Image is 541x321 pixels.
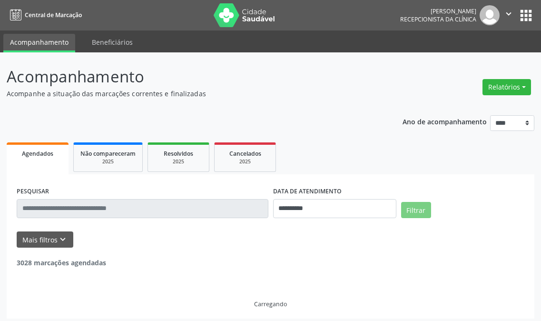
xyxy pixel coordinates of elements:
[7,65,376,89] p: Acompanhamento
[7,89,376,99] p: Acompanhe a situação das marcações correntes e finalizadas
[17,184,49,199] label: PESQUISAR
[518,7,534,24] button: apps
[221,158,269,165] div: 2025
[403,115,487,127] p: Ano de acompanhamento
[400,7,476,15] div: [PERSON_NAME]
[254,300,287,308] div: Carregando
[22,150,53,158] span: Agendados
[3,34,75,52] a: Acompanhamento
[500,5,518,25] button: 
[17,231,73,248] button: Mais filtroskeyboard_arrow_down
[482,79,531,95] button: Relatórios
[401,202,431,218] button: Filtrar
[80,150,136,158] span: Não compareceram
[480,5,500,25] img: img
[400,15,476,23] span: Recepcionista da clínica
[17,258,106,267] strong: 3028 marcações agendadas
[85,34,139,50] a: Beneficiários
[229,150,261,158] span: Cancelados
[164,150,193,158] span: Resolvidos
[80,158,136,165] div: 2025
[25,11,82,19] span: Central de Marcação
[503,9,514,19] i: 
[58,234,68,245] i: keyboard_arrow_down
[7,7,82,23] a: Central de Marcação
[155,158,202,165] div: 2025
[273,184,342,199] label: DATA DE ATENDIMENTO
